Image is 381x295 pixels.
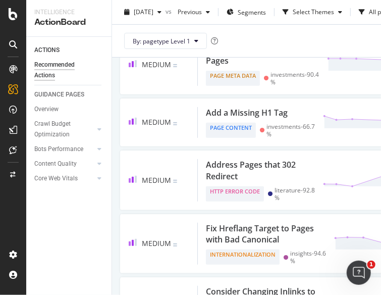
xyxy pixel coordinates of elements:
[34,60,95,81] div: Recommended Actions
[34,89,84,100] div: GUIDANCE PAGES
[34,8,103,17] div: Intelligence
[174,8,202,16] span: Previous
[279,4,346,20] button: Select Themes
[34,159,77,169] div: Content Quality
[34,89,104,100] a: GUIDANCE PAGES
[206,186,264,202] div: HTTP Error Code
[34,45,104,56] a: ACTIONS
[367,261,375,269] span: 1
[142,238,171,248] span: Medium
[142,175,171,185] span: Medium
[173,243,177,247] img: Equal
[173,180,177,183] img: Equal
[290,250,326,265] div: insights - 94.6 %
[173,64,177,67] img: Equal
[174,4,214,20] button: Previous
[275,186,315,202] div: literature - 92.8 %
[206,250,280,265] div: Internationalization
[34,60,104,81] a: Recommended Actions
[142,60,171,69] span: Medium
[293,9,334,15] div: Select Themes
[166,7,174,15] span: vs
[206,223,322,246] div: Fix Hreflang Target to Pages with Bad Canonical
[124,33,207,49] button: By: pagetype Level 1
[206,123,256,138] div: Page Content
[270,71,319,86] div: investments - 90.4 %
[238,8,266,16] span: Segments
[142,117,171,127] span: Medium
[34,104,59,115] div: Overview
[34,144,83,155] div: Bots Performance
[133,36,190,45] span: By: pagetype Level 1
[223,4,270,20] button: Segments
[173,122,177,125] img: Equal
[34,144,94,155] a: Bots Performance
[206,159,311,182] div: Address Pages that 302 Redirect
[120,4,166,20] button: [DATE]
[206,71,260,86] div: Page Meta Data
[134,8,153,16] span: 2025 Oct. 3rd
[266,123,315,138] div: investments - 66.7 %
[34,104,104,115] a: Overview
[34,17,103,28] div: ActionBoard
[34,119,94,140] a: Crawl Budget Optimization
[206,107,288,119] div: Add a Missing H1 Tag
[34,159,94,169] a: Content Quality
[34,45,60,56] div: ACTIONS
[347,261,371,285] iframe: Intercom live chat
[34,173,94,184] a: Core Web Vitals
[34,119,87,140] div: Crawl Budget Optimization
[34,173,78,184] div: Core Web Vitals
